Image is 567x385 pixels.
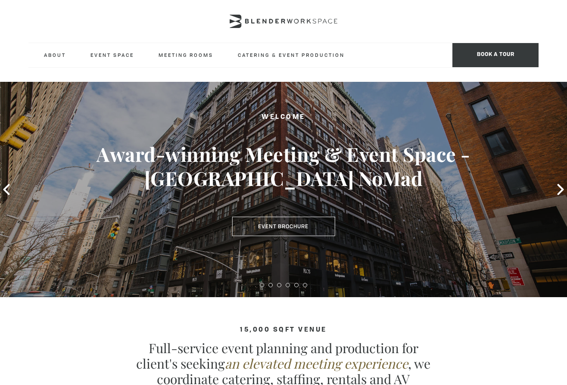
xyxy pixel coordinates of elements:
h4: 15,000 sqft venue [28,326,539,334]
a: Event Space [84,43,141,67]
h3: Award-winning Meeting & Event Space - [GEOGRAPHIC_DATA] NoMad [28,142,539,190]
a: Meeting Rooms [152,43,220,67]
a: Catering & Event Production [231,43,352,67]
a: Event Brochure [232,217,335,236]
h2: Welcome [28,112,539,123]
em: an elevated meeting experience [225,355,408,372]
a: About [37,43,73,67]
span: Book a tour [452,43,539,67]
